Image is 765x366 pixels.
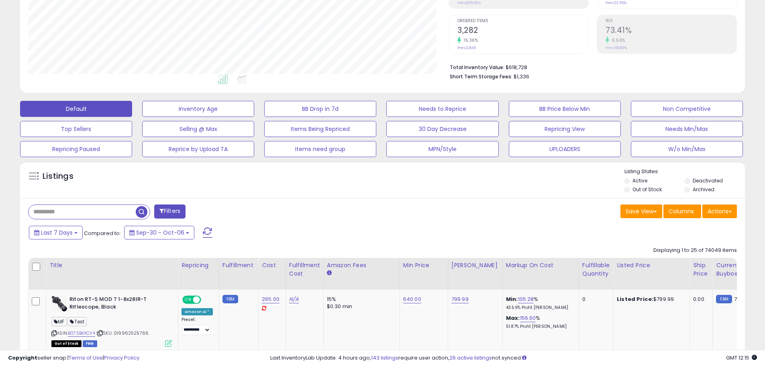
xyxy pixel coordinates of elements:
a: B07SBKXCV4 [68,330,95,337]
div: Fulfillable Quantity [582,261,610,278]
div: % [506,315,573,329]
small: Prev: $55,524 [457,0,481,5]
button: BB Drop in 7d [264,101,376,117]
small: Prev: 22.56% [606,0,626,5]
div: Preset: [182,317,213,335]
p: Listing States: [624,168,745,176]
button: Actions [702,204,737,218]
span: Ordered Items [457,19,588,23]
button: Repricing Paused [20,141,132,157]
span: MF [51,317,67,326]
th: The percentage added to the cost of goods (COGS) that forms the calculator for Min & Max prices. [502,258,579,290]
span: Sep-30 - Oct-06 [136,229,184,237]
button: Save View [620,204,662,218]
button: Needs Min/Max [631,121,743,137]
span: | SKU: 019962525766 [96,330,149,336]
button: Top Sellers [20,121,132,137]
strong: Copyright [8,354,37,362]
span: Columns [669,207,694,215]
button: Non Competitive [631,101,743,117]
b: Min: [506,295,518,303]
div: % [506,296,573,311]
button: Needs to Reprice [386,101,498,117]
div: Title [49,261,175,270]
div: ASIN: [51,296,172,346]
a: 105.28 [518,295,534,303]
h5: Listings [43,171,73,182]
label: Archived [693,186,714,193]
button: Columns [663,204,701,218]
a: 156.60 [520,314,536,322]
small: FBM [222,295,238,303]
button: Reprice by Upload TA [142,141,254,157]
div: 0 [582,296,607,303]
button: Default [20,101,132,117]
div: Markup on Cost [506,261,575,270]
div: Current Buybox Price [716,261,757,278]
img: 418hPfOYIiL._SL40_.jpg [51,296,67,312]
button: 30 Day Decrease [386,121,498,137]
small: Amazon Fees. [327,270,332,277]
span: Last 7 Days [41,229,73,237]
small: Prev: 68.89% [606,45,627,50]
b: Total Inventory Value: [450,64,504,71]
div: Min Price [403,261,445,270]
span: ROI [606,19,736,23]
div: seller snap | | [8,354,139,362]
small: FBM [716,295,732,303]
button: W/o Min/Max [631,141,743,157]
a: Terms of Use [69,354,103,362]
a: 640.00 [403,295,421,303]
button: Filters [154,204,186,219]
span: ON [183,296,193,303]
label: Out of Stock [632,186,662,193]
label: Deactivated [693,177,723,184]
label: Active [632,177,647,184]
b: Short Term Storage Fees: [450,73,512,80]
span: 799.99 [734,295,751,303]
span: OFF [200,296,213,303]
span: All listings that are currently out of stock and unavailable for purchase on Amazon [51,340,82,347]
span: Compared to: [84,229,121,237]
b: Max: [506,314,520,322]
button: Last 7 Days [29,226,83,239]
span: Test [67,317,87,326]
span: FBM [83,340,97,347]
small: 6.56% [609,37,625,43]
p: 51.87% Profit [PERSON_NAME] [506,324,573,329]
b: Riton RT-S MOD 7 1-8x28IR-T Riflescope, Black [69,296,167,313]
button: BB Price Below Min [509,101,621,117]
div: 0.00 [693,296,706,303]
p: 43.59% Profit [PERSON_NAME] [506,305,573,311]
a: N/A [289,295,299,303]
button: Items Being Repriced [264,121,376,137]
div: Amazon AI * [182,308,213,315]
div: Cost [262,261,282,270]
div: Ship Price [693,261,709,278]
div: Displaying 1 to 25 of 74049 items [653,247,737,254]
li: $618,728 [450,62,731,72]
small: Prev: 2,845 [457,45,476,50]
button: MPN/Style [386,141,498,157]
button: Repricing View [509,121,621,137]
a: 143 listings [371,354,398,362]
div: Fulfillment [222,261,255,270]
button: Items need group [264,141,376,157]
span: $1,336 [514,73,529,80]
h2: 73.41% [606,26,736,37]
a: 26 active listings [449,354,492,362]
button: Sep-30 - Oct-06 [124,226,194,239]
button: UPLOADERS [509,141,621,157]
a: 265.00 [262,295,279,303]
div: Last InventoryLab Update: 4 hours ago, require user action, not synced. [270,354,757,362]
div: $799.99 [617,296,683,303]
h2: 3,282 [457,26,588,37]
button: Selling @ Max [142,121,254,137]
a: Privacy Policy [104,354,139,362]
button: Inventory Age [142,101,254,117]
a: 799.99 [451,295,469,303]
div: [PERSON_NAME] [451,261,499,270]
div: $0.30 min [327,303,394,310]
b: Listed Price: [617,295,653,303]
div: Repricing [182,261,216,270]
